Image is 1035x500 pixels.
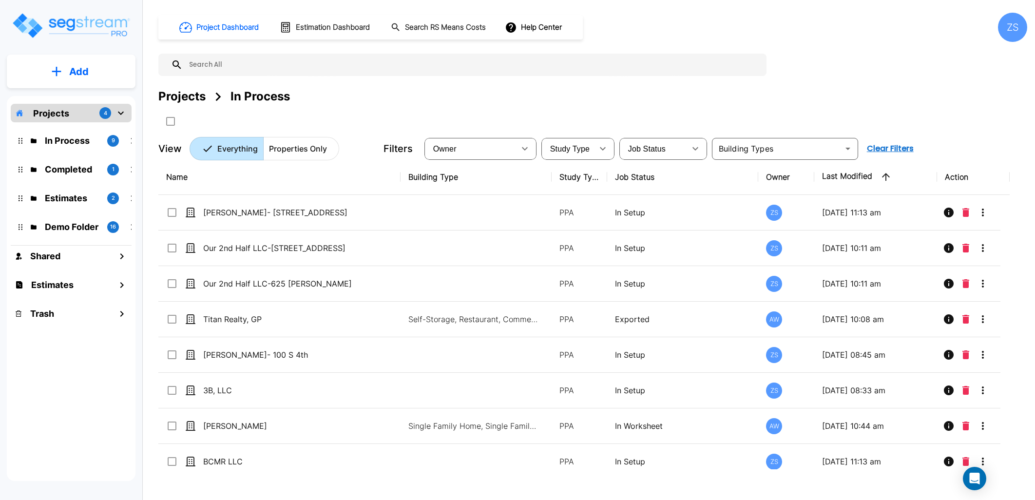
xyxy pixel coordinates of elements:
div: ZS [766,347,782,363]
button: More-Options [973,381,993,400]
p: [PERSON_NAME]- 100 S 4th [203,349,365,361]
input: Building Types [715,142,839,155]
p: [DATE] 08:45 am [822,349,929,361]
button: Delete [958,238,973,258]
div: ZS [766,383,782,399]
button: More-Options [973,309,993,329]
p: Our 2nd Half LLC-[STREET_ADDRESS] [203,242,365,254]
div: Open Intercom Messenger [963,467,986,490]
th: Study Type [552,159,608,195]
button: Delete [958,452,973,471]
p: In Worksheet [615,420,750,432]
p: [DATE] 11:13 am [822,207,929,218]
h1: Shared [30,250,60,263]
button: Help Center [503,18,566,37]
div: Select [426,135,515,162]
div: Select [621,135,686,162]
button: Open [841,142,855,155]
p: Exported [615,313,750,325]
button: Info [939,345,958,365]
p: [DATE] 10:11 am [822,242,929,254]
p: Properties Only [269,143,327,154]
button: Delete [958,381,973,400]
p: PPA [559,313,600,325]
button: Delete [958,309,973,329]
th: Job Status [607,159,758,195]
input: Search All [183,54,762,76]
button: Delete [958,274,973,293]
h1: Estimates [31,278,74,291]
p: [DATE] 10:11 am [822,278,929,289]
p: In Setup [615,456,750,467]
p: In Setup [615,349,750,361]
p: PPA [559,278,600,289]
button: More-Options [973,274,993,293]
p: Completed [45,163,99,176]
button: Info [939,238,958,258]
p: 2 [112,194,115,202]
button: Info [939,452,958,471]
p: Filters [383,141,413,156]
p: BCMR LLC [203,456,365,467]
button: Info [939,309,958,329]
div: ZS [766,276,782,292]
th: Name [158,159,401,195]
p: Single Family Home, Single Family Home Site [408,420,540,432]
th: Building Type [401,159,552,195]
img: Logo [11,12,131,39]
button: More-Options [973,345,993,365]
button: More-Options [973,203,993,222]
p: 1 [112,165,115,173]
button: More-Options [973,416,993,436]
button: Delete [958,416,973,436]
div: ZS [766,240,782,256]
p: Self-Storage, Restaurant, Commercial Property Site [408,313,540,325]
div: Projects [158,88,206,105]
div: AW [766,418,782,434]
p: In Setup [615,385,750,396]
h1: Estimation Dashboard [296,22,370,33]
p: In Setup [615,207,750,218]
button: Estimation Dashboard [276,17,375,38]
button: Info [939,381,958,400]
th: Action [937,159,1010,195]
button: SelectAll [161,112,180,131]
div: In Process [230,88,290,105]
p: Estimates [45,192,99,205]
p: 16 [110,223,116,231]
p: Our 2nd Half LLC-625 [PERSON_NAME] [203,278,365,289]
button: Add [7,58,135,86]
h1: Search RS Means Costs [405,22,486,33]
div: Platform [190,137,339,160]
button: More-Options [973,238,993,258]
span: Job Status [628,145,666,153]
button: Clear Filters [863,139,918,158]
p: [DATE] 11:13 am [822,456,929,467]
h1: Trash [30,307,54,320]
p: PPA [559,207,600,218]
button: Properties Only [263,137,339,160]
h1: Project Dashboard [196,22,259,33]
div: AW [766,311,782,327]
div: Select [543,135,593,162]
p: In Setup [615,278,750,289]
p: 9 [112,136,115,145]
p: View [158,141,182,156]
p: PPA [559,385,600,396]
p: 4 [104,109,107,117]
th: Last Modified [814,159,937,195]
th: Owner [758,159,814,195]
p: 3B, LLC [203,385,365,396]
p: Titan Realty, GP [203,313,365,325]
div: ZS [998,13,1027,42]
div: ZS [766,205,782,221]
button: Delete [958,345,973,365]
p: PPA [559,456,600,467]
p: In Process [45,134,99,147]
p: Everything [217,143,258,154]
p: [DATE] 10:08 am [822,313,929,325]
p: PPA [559,242,600,254]
button: Delete [958,203,973,222]
p: [DATE] 08:33 am [822,385,929,396]
span: Owner [433,145,457,153]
